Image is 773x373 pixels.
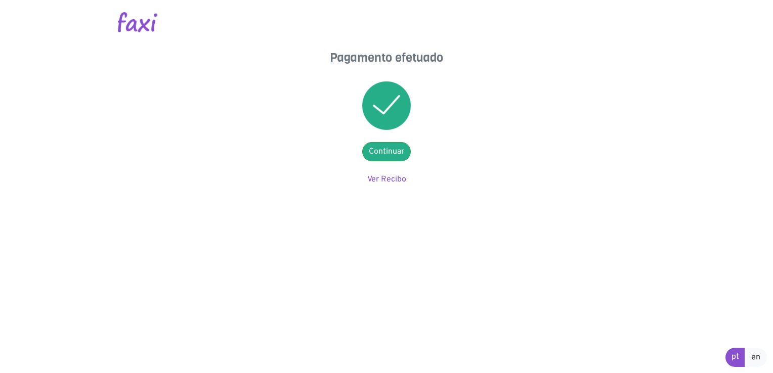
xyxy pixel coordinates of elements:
[367,174,406,184] a: Ver Recibo
[362,81,411,130] img: success
[285,51,488,65] h4: Pagamento efetuado
[362,142,411,161] a: Continuar
[745,348,767,367] a: en
[725,348,745,367] a: pt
